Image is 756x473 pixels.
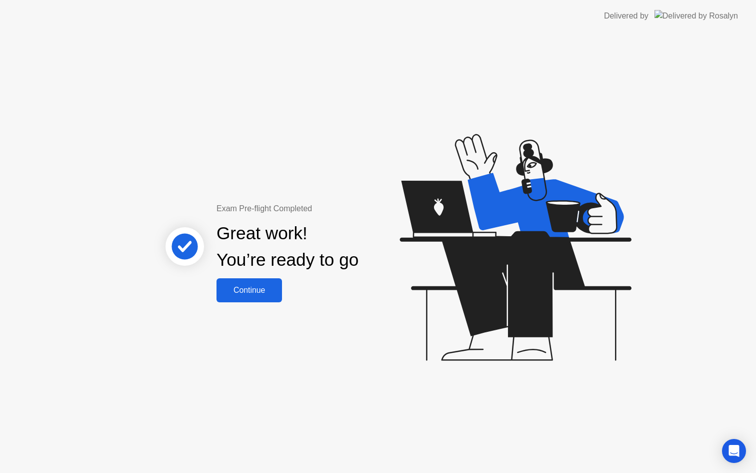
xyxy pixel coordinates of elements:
[654,10,738,22] img: Delivered by Rosalyn
[604,10,648,22] div: Delivered by
[216,220,358,273] div: Great work! You’re ready to go
[216,278,282,302] button: Continue
[216,203,423,215] div: Exam Pre-flight Completed
[722,439,746,463] div: Open Intercom Messenger
[219,286,279,295] div: Continue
